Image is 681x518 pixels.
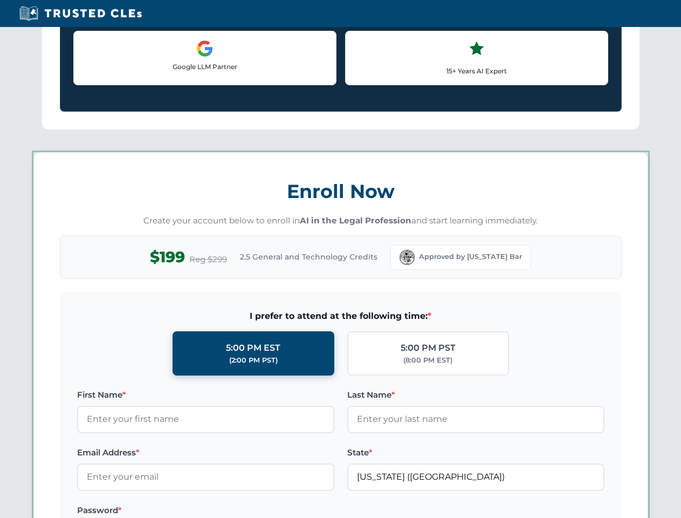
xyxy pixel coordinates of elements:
img: Trusted CLEs [16,5,145,22]
label: First Name [77,388,334,401]
h3: Enroll Now [60,174,622,208]
input: Florida (FL) [347,464,604,490]
span: $199 [150,245,185,269]
span: 2.5 General and Technology Credits [240,251,377,263]
label: State [347,446,604,459]
div: (8:00 PM EST) [403,355,452,366]
input: Enter your last name [347,406,604,433]
p: 15+ Years AI Expert [354,66,599,76]
label: Last Name [347,388,604,401]
strong: AI in the Legal Profession [300,215,411,226]
span: Approved by [US_STATE] Bar [419,251,522,262]
label: Password [77,504,334,517]
div: 5:00 PM PST [401,341,456,355]
input: Enter your email [77,464,334,490]
img: Florida Bar [400,250,415,265]
img: Google [196,40,214,57]
div: 5:00 PM EST [226,341,280,355]
p: Create your account below to enroll in and start learning immediately. [60,215,622,227]
div: (2:00 PM PST) [229,355,278,366]
p: Google LLM Partner [82,62,327,72]
input: Enter your first name [77,406,334,433]
label: Email Address [77,446,334,459]
span: I prefer to attend at the following time: [77,309,604,323]
span: Reg $299 [189,253,227,266]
